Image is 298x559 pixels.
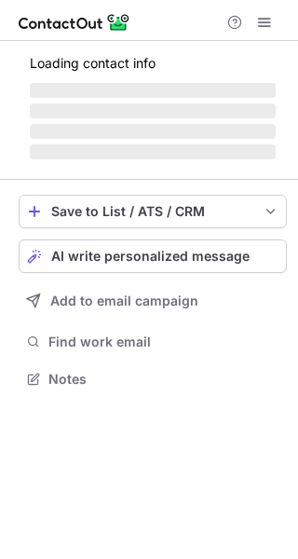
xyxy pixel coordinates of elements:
button: AI write personalized message [19,239,287,273]
span: ‌ [30,83,276,98]
span: ‌ [30,124,276,139]
span: Add to email campaign [50,293,198,308]
img: ContactOut v5.3.10 [19,11,130,34]
button: Add to email campaign [19,284,287,318]
div: Save to List / ATS / CRM [51,204,254,219]
p: Loading contact info [30,56,276,71]
span: ‌ [30,144,276,159]
span: Notes [48,371,279,388]
span: ‌ [30,103,276,118]
span: AI write personalized message [51,249,250,264]
button: save-profile-one-click [19,195,287,228]
button: Find work email [19,329,287,355]
button: Notes [19,366,287,392]
span: Find work email [48,334,279,350]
